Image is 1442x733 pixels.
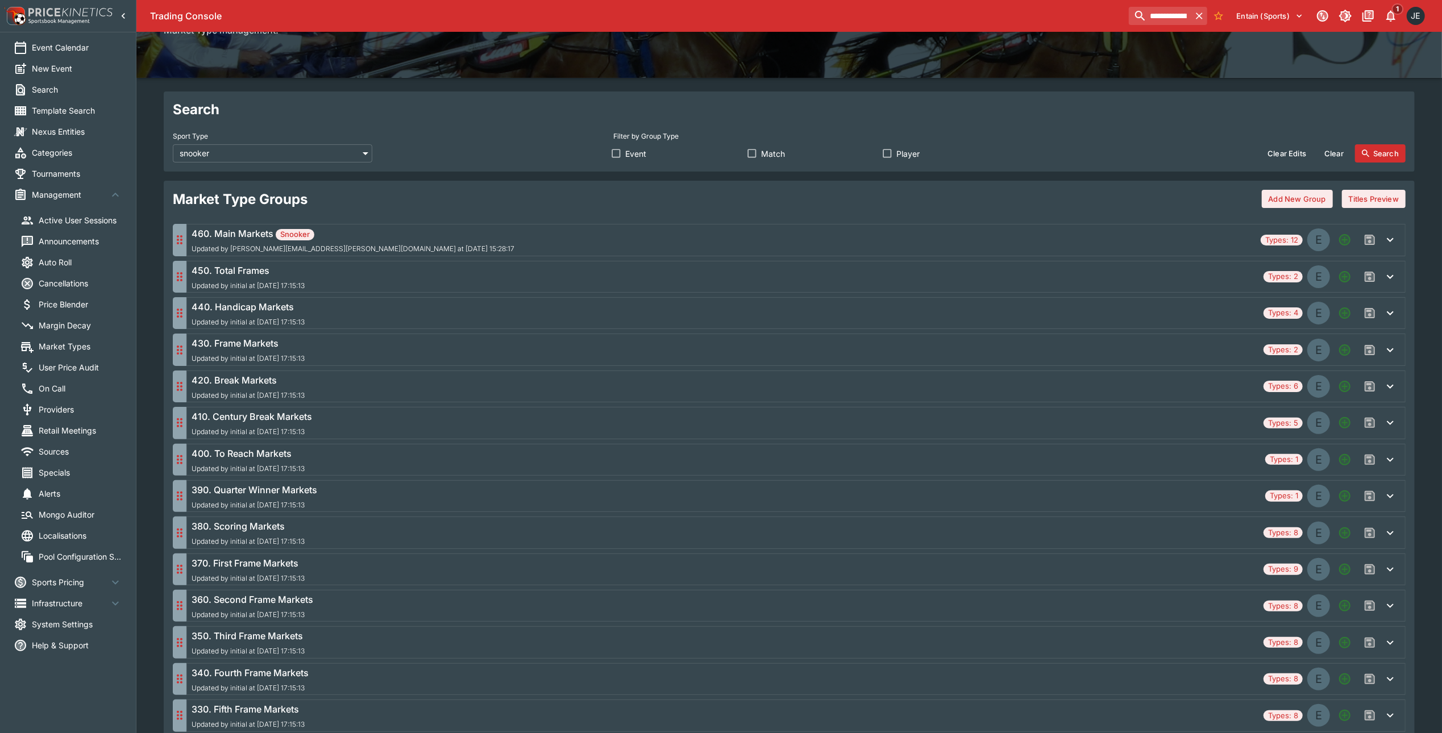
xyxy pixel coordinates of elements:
div: EVENT [1307,448,1330,471]
span: Save changes to the Market Type group [1360,376,1380,397]
h6: 400. To Reach Markets [192,447,305,460]
div: Trading Console [150,10,1124,22]
button: Toggle light/dark mode [1335,6,1356,26]
span: Cancellations [39,277,122,289]
h6: 360. Second Frame Markets [192,593,313,606]
button: Add a new Market type to the group [1335,449,1355,470]
div: EVENT [1307,411,1330,434]
button: Titles Preview [1342,190,1406,208]
span: Save changes to the Market Type group [1360,303,1380,323]
span: Management [32,189,109,201]
span: 1 [1392,3,1404,15]
span: Save changes to the Market Type group [1360,669,1380,689]
div: EVENT [1307,339,1330,361]
button: Add a new Market type to the group [1335,266,1355,287]
span: Sources [39,445,122,457]
span: Types: 2 [1264,344,1303,356]
span: Types: 8 [1264,527,1303,539]
span: Mongo Auditor [39,509,122,520]
h6: 430. Frame Markets [192,336,305,350]
span: Event Calendar [32,41,122,53]
span: Updated by initial at [DATE] 17:15:13 [192,684,309,692]
span: Updated by initial at [DATE] 17:15:13 [192,282,305,290]
span: Specials [39,467,122,478]
span: Player [896,148,920,160]
button: Notifications [1381,6,1401,26]
button: James Edlin [1403,3,1428,28]
button: Clear [1318,144,1350,163]
button: Add a new Market type to the group [1335,413,1355,433]
span: Save changes to the Market Type group [1360,595,1380,616]
div: EVENT [1307,375,1330,398]
span: Nexus Entities [32,126,122,138]
span: Localisations [39,530,122,542]
span: Save changes to the Market Type group [1360,632,1380,653]
span: Types: 1 [1265,454,1303,465]
span: User Price Audit [39,361,122,373]
button: Add a new Market type to the group [1335,632,1355,653]
span: On Call [39,382,122,394]
div: EVENT [1307,668,1330,690]
input: search [1129,7,1191,25]
span: Help & Support [32,639,122,651]
span: Providers [39,403,122,415]
span: Save changes to the Market Type group [1360,486,1380,506]
button: Add a new Market type to the group [1335,376,1355,397]
span: Snooker [276,229,314,240]
span: Event [625,148,646,160]
span: Types: 1 [1265,490,1303,502]
span: Template Search [32,105,122,116]
span: Save changes to the Market Type group [1360,449,1380,470]
span: Retail Meetings [39,424,122,436]
span: Save changes to the Market Type group [1360,230,1380,250]
h6: 390. Quarter Winner Markets [192,483,317,497]
button: Add a new Market type to the group [1335,340,1355,360]
img: PriceKinetics [28,8,113,16]
button: Add a new Market type to the group [1335,669,1355,689]
span: Types: 2 [1264,271,1303,282]
span: Updated by initial at [DATE] 17:15:13 [192,465,305,473]
span: Updated by initial at [DATE] 17:15:13 [192,355,305,363]
span: Updated by initial at [DATE] 17:15:13 [192,720,305,728]
h6: 330. Fifth Frame Markets [192,702,305,716]
span: Types: 8 [1264,673,1303,685]
h6: 460. Main Markets [192,227,514,240]
button: No Bookmarks [1210,7,1228,25]
span: Auto Roll [39,256,122,268]
button: Add a new Market type to the group [1335,559,1355,580]
span: Active User Sessions [39,214,122,226]
div: James Edlin [1407,7,1425,25]
span: Save changes to the Market Type group [1360,266,1380,287]
span: System Settings [32,618,122,630]
span: Save changes to the Market Type group [1360,413,1380,433]
span: Updated by initial at [DATE] 17:15:13 [192,318,305,326]
span: Match [761,148,785,160]
span: Save changes to the Market Type group [1360,559,1380,580]
div: EVENT [1307,522,1330,544]
span: Save changes to the Market Type group [1360,523,1380,543]
button: Add New Group [1262,190,1333,208]
div: EVENT [1307,265,1330,288]
span: Types: 8 [1264,601,1303,612]
button: Add a new Market type to the group [1335,705,1355,726]
span: Types: 4 [1264,307,1303,319]
h2: Market Type Groups [173,190,307,208]
h6: 440. Handicap Markets [192,300,305,314]
div: EVENT [1307,631,1330,654]
span: Types: 12 [1261,235,1303,246]
p: Filter by Group Type [613,131,679,141]
h6: 350. Third Frame Markets [192,629,305,643]
button: Connected to PK [1312,6,1333,26]
span: Updated by initial at [DATE] 17:15:13 [192,611,313,619]
h6: 410. Century Break Markets [192,410,312,423]
span: Alerts [39,488,122,499]
div: EVENT [1307,558,1330,581]
span: Updated by initial at [DATE] 17:15:13 [192,428,312,436]
span: Types: 5 [1264,418,1303,429]
img: PriceKinetics Logo [3,5,26,27]
span: Margin Decay [39,319,122,331]
span: Updated by initial at [DATE] 17:15:13 [192,538,305,545]
div: snooker [173,144,372,163]
button: Clear Edits [1261,144,1313,163]
h6: 380. Scoring Markets [192,519,305,533]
